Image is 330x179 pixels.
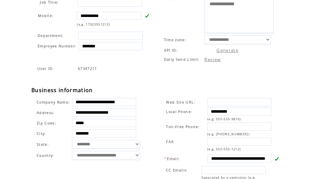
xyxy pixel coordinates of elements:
[37,110,55,115] span: Address:
[207,147,241,151] span: (e.g. 555-555-1212)
[37,131,46,136] span: City:
[78,66,97,71] span: Indicates the agent code for sign up page with sales agent or reseller tracking code
[145,13,149,18] img: v.gif
[216,47,238,53] a: Generate
[204,57,221,62] a: Review
[37,142,70,147] span: State:
[166,100,195,105] span: Web Site URL:
[207,117,241,121] span: (e.g. 555-555-9876)
[166,109,192,114] span: Local Phone:
[164,48,178,53] span: API ID:
[207,132,250,136] span: (e.g. [PHONE_NUMBER])
[166,139,175,144] span: FAX:
[38,33,64,38] span: Department:
[274,156,279,161] img: v.gif
[38,13,53,18] span: Mobile:
[31,87,93,94] span: Business information
[166,168,188,172] span: CC Emails:
[77,22,110,26] span: (e.g. 17325551212)
[37,100,70,105] span: Company Name:
[37,121,56,125] span: Zip Code:
[164,57,200,62] span: Daily Send Limit:
[37,66,54,71] span: Indicates the agent code for sign up page with sales agent or reseller tracking code
[38,44,76,48] span: Employee Number:
[164,38,186,42] span: Time zone:
[167,156,180,161] span: Email:
[37,153,54,158] span: Country:
[166,124,199,129] span: Toll-Free Phone:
